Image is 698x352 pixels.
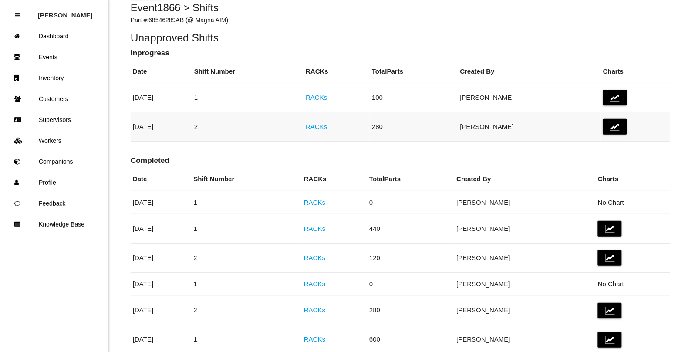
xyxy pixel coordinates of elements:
td: [DATE] [131,273,191,296]
a: RACKs [304,280,325,288]
td: [DATE] [131,112,192,142]
a: Events [0,47,108,68]
a: RACKs [304,254,325,261]
td: [DATE] [131,244,191,273]
td: [DATE] [131,214,191,244]
td: [PERSON_NAME] [455,296,596,325]
td: 2 [191,244,302,273]
a: Knowledge Base [0,214,108,235]
th: Shift Number [191,168,302,191]
a: Companions [0,151,108,172]
th: Created By [458,60,601,83]
td: [DATE] [131,296,191,325]
a: Workers [0,130,108,151]
th: Created By [455,168,596,191]
a: RACKs [306,94,327,101]
a: RACKs [304,335,325,343]
td: 2 [192,112,303,142]
b: Inprogress [131,48,169,57]
td: 1 [191,191,302,214]
th: RACKs [303,60,370,83]
p: Part #: 68546289AB (@ Magna AIM) [131,16,670,25]
a: Customers [0,88,108,109]
div: Close [15,5,20,26]
td: 2 [191,296,302,325]
th: Charts [601,60,670,83]
th: Charts [596,168,670,191]
td: [PERSON_NAME] [455,214,596,244]
td: 100 [370,83,458,112]
b: Completed [131,156,169,165]
th: RACKs [302,168,367,191]
td: 440 [367,214,454,244]
td: [PERSON_NAME] [455,191,596,214]
th: Date [131,60,192,83]
td: No Chart [596,273,670,296]
th: Total Parts [370,60,458,83]
a: RACKs [304,225,325,232]
td: 1 [192,83,303,112]
td: 1 [191,273,302,296]
th: Date [131,168,191,191]
a: Feedback [0,193,108,214]
a: RACKs [304,306,325,314]
td: [DATE] [131,83,192,112]
h5: Unapproved Shifts [131,32,670,44]
td: 0 [367,273,454,296]
td: 1 [191,214,302,244]
td: 0 [367,191,454,214]
td: 280 [370,112,458,142]
h4: Event 1866 > Shifts [131,2,670,14]
td: [PERSON_NAME] [458,112,601,142]
a: RACKs [304,199,325,206]
a: Profile [0,172,108,193]
a: Dashboard [0,26,108,47]
a: Inventory [0,68,108,88]
th: Total Parts [367,168,454,191]
a: RACKs [306,123,327,130]
a: Supervisors [0,109,108,130]
td: [PERSON_NAME] [458,83,601,112]
td: 280 [367,296,454,325]
td: No Chart [596,191,670,214]
th: Shift Number [192,60,303,83]
td: [PERSON_NAME] [455,273,596,296]
td: 120 [367,244,454,273]
td: [PERSON_NAME] [455,244,596,273]
td: [DATE] [131,191,191,214]
p: Rosie Blandino [38,5,93,19]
